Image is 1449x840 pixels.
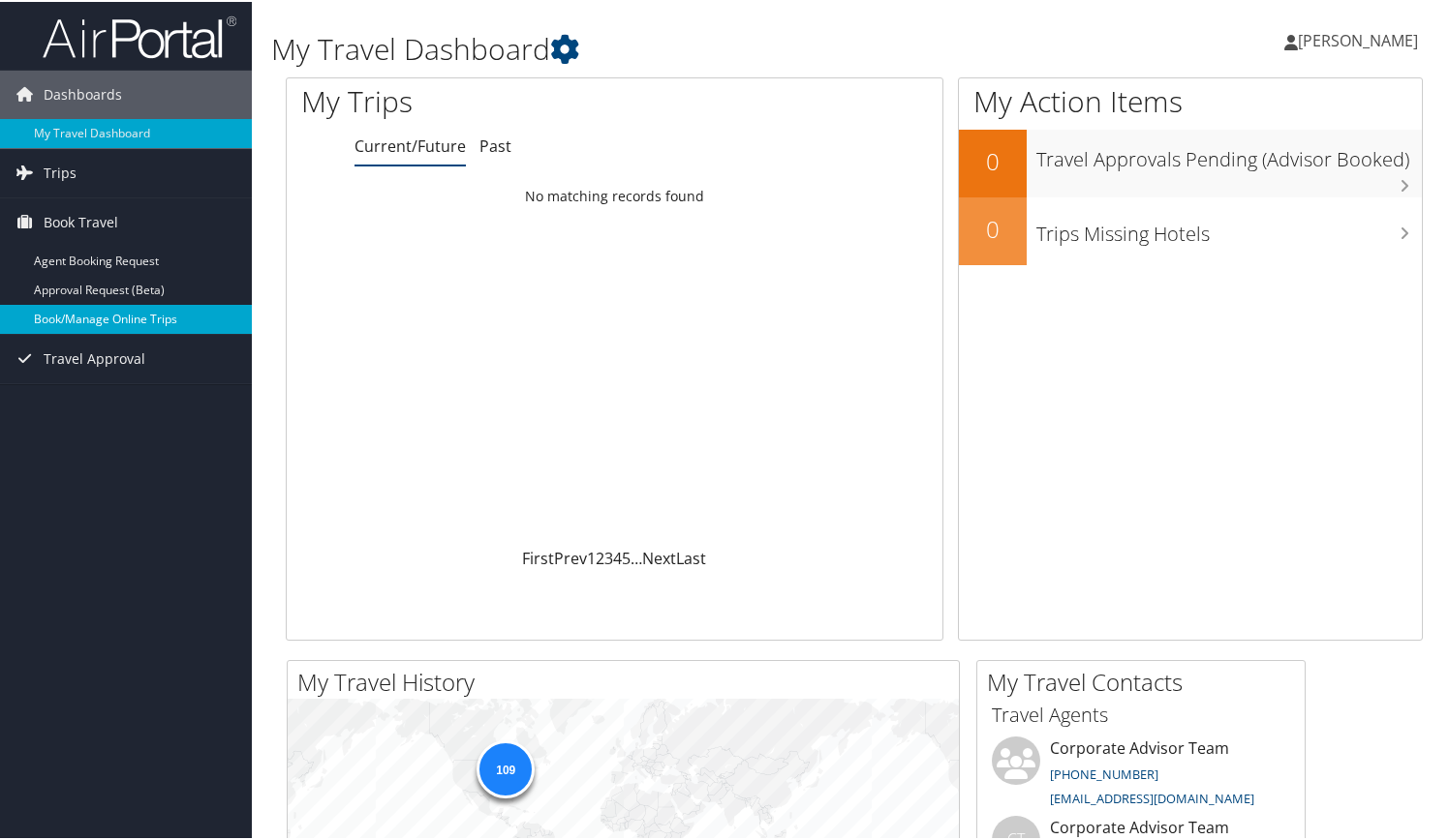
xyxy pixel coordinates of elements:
[959,128,1422,195] a: 0Travel Approvals Pending (Advisor Booked)
[604,546,613,567] a: 3
[1050,764,1158,781] a: [PHONE_NUMBER]
[477,737,535,795] div: 109
[43,13,236,58] img: airportal-logo.png
[1284,10,1437,68] a: [PERSON_NAME]
[959,143,1027,176] h2: 0
[1298,28,1418,49] span: [PERSON_NAME]
[355,134,466,155] a: Current/Future
[44,147,77,195] span: Trips
[522,546,554,567] a: First
[287,177,942,212] td: No matching records found
[1036,135,1422,171] h3: Travel Approvals Pending (Advisor Booked)
[301,79,655,120] h1: My Trips
[1050,788,1254,805] a: [EMAIL_ADDRESS][DOMAIN_NAME]
[479,134,511,155] a: Past
[676,546,706,567] a: Last
[44,69,122,117] span: Dashboards
[959,211,1027,244] h2: 0
[992,700,1290,727] h3: Travel Agents
[44,333,145,381] span: Travel Approval
[596,546,604,567] a: 2
[631,546,642,567] span: …
[554,546,587,567] a: Prev
[959,195,1422,263] a: 0Trips Missing Hotels
[1036,209,1422,246] h3: Trips Missing Hotels
[622,546,631,567] a: 5
[959,79,1422,120] h1: My Action Items
[44,196,118,245] span: Book Travel
[587,546,596,567] a: 1
[642,546,676,567] a: Next
[271,27,1049,68] h1: My Travel Dashboard
[987,664,1305,697] h2: My Travel Contacts
[297,664,959,697] h2: My Travel History
[982,735,1300,814] li: Corporate Advisor Team
[613,546,622,567] a: 4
